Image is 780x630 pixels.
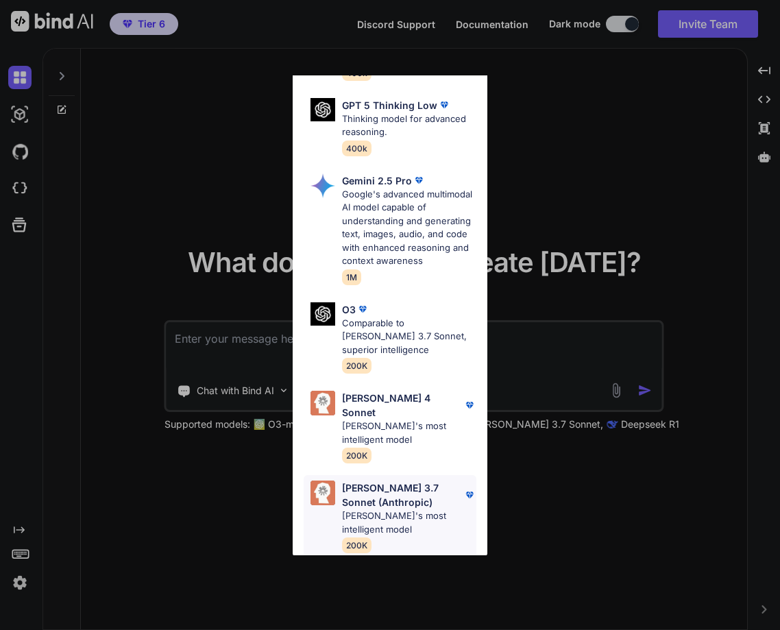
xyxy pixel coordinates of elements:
img: Pick Models [310,302,335,326]
p: GPT 5 Thinking Low [342,98,437,112]
p: Comparable to [PERSON_NAME] 3.7 Sonnet, superior intelligence [342,317,477,357]
img: premium [412,173,426,187]
p: [PERSON_NAME]'s most intelligent model [342,509,477,536]
span: 200K [342,537,371,553]
p: Thinking model for advanced reasoning. [342,112,477,139]
img: Pick Models [310,481,335,505]
img: premium [463,488,476,502]
p: [PERSON_NAME]'s most intelligent model [342,420,477,446]
p: [PERSON_NAME] 3.7 Sonnet (Anthropic) [342,481,463,509]
span: 1M [342,269,361,285]
span: 400k [342,141,371,156]
p: O3 [342,302,356,317]
img: Pick Models [310,173,335,198]
img: Pick Models [310,391,335,415]
span: 200K [342,358,371,374]
p: Gemini 2.5 Pro [342,173,412,188]
img: premium [437,98,451,112]
p: [PERSON_NAME] 4 Sonnet [342,391,463,420]
img: Pick Models [310,98,335,122]
img: premium [356,302,369,316]
p: Google's advanced multimodal AI model capable of understanding and generating text, images, audio... [342,188,477,268]
span: 200K [342,448,371,463]
img: premium [463,398,476,412]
